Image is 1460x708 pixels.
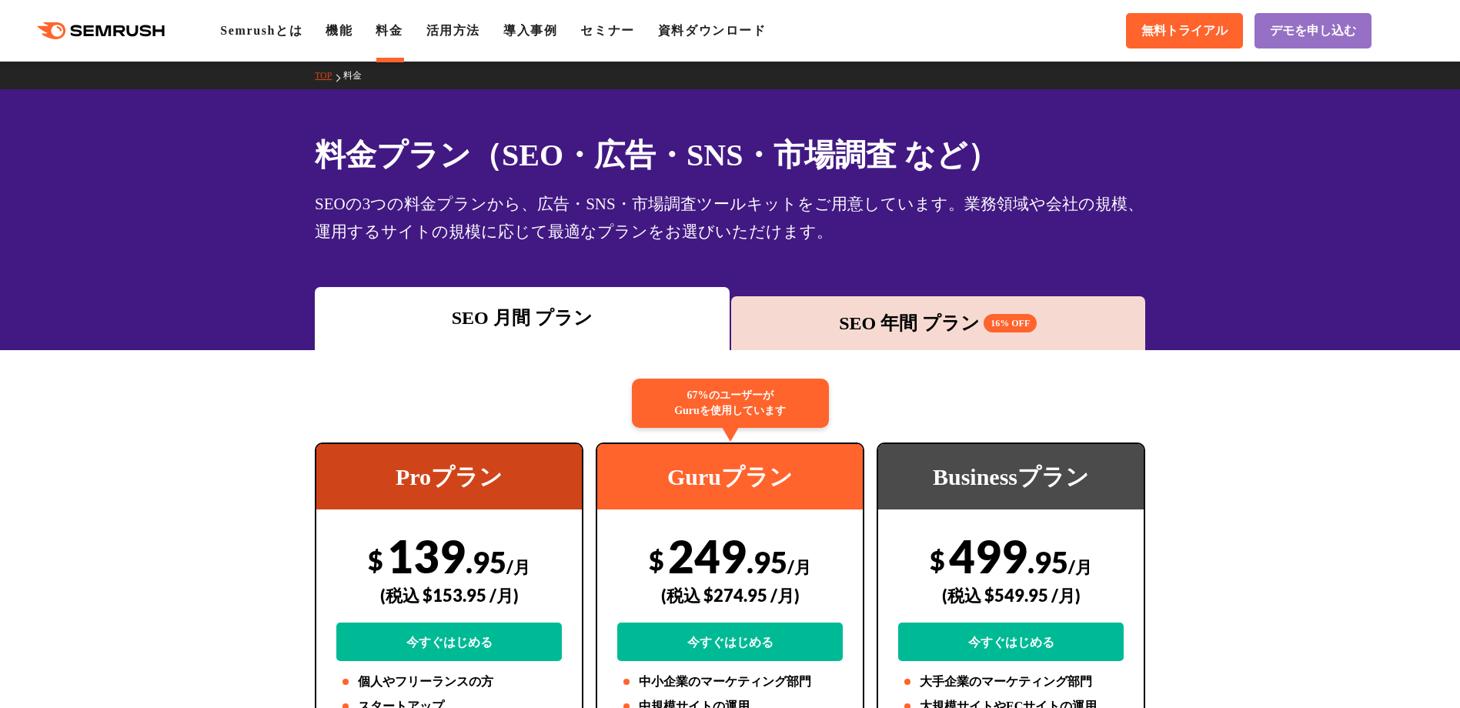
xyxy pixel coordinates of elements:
a: 料金 [343,70,373,81]
span: /月 [506,556,530,577]
li: 個人やフリーランスの方 [336,673,562,691]
span: .95 [1027,544,1068,579]
div: 67%のユーザーが Guruを使用しています [632,379,829,428]
span: 16% OFF [984,314,1037,332]
span: .95 [466,544,506,579]
span: デモを申し込む [1270,23,1356,39]
a: TOP [315,70,343,81]
span: .95 [747,544,787,579]
a: 今すぐはじめる [336,623,562,661]
h1: 料金プラン（SEO・広告・SNS・市場調査 など） [315,132,1145,178]
a: デモを申し込む [1255,13,1371,48]
a: 導入事例 [503,24,557,37]
li: 中小企業のマーケティング部門 [617,673,843,691]
span: /月 [787,556,811,577]
li: 大手企業のマーケティング部門 [898,673,1124,691]
div: SEOの3つの料金プランから、広告・SNS・市場調査ツールキットをご用意しています。業務領域や会社の規模、運用するサイトの規模に応じて最適なプランをお選びいただけます。 [315,190,1145,245]
div: (税込 $153.95 /月) [336,568,562,623]
div: Guruプラン [597,444,863,509]
a: 無料トライアル [1126,13,1243,48]
a: 機能 [326,24,352,37]
span: $ [649,544,664,576]
span: $ [368,544,383,576]
div: 139 [336,529,562,661]
span: /月 [1068,556,1092,577]
div: (税込 $274.95 /月) [617,568,843,623]
div: SEO 月間 プラン [322,304,722,332]
div: 499 [898,529,1124,661]
div: Businessプラン [878,444,1144,509]
div: 249 [617,529,843,661]
div: SEO 年間 プラン [739,309,1138,337]
span: $ [930,544,945,576]
a: 今すぐはじめる [617,623,843,661]
a: Semrushとは [220,24,302,37]
a: 料金 [376,24,403,37]
a: セミナー [580,24,634,37]
div: (税込 $549.95 /月) [898,568,1124,623]
a: 資料ダウンロード [658,24,767,37]
a: 今すぐはじめる [898,623,1124,661]
div: Proプラン [316,444,582,509]
span: 無料トライアル [1141,23,1228,39]
a: 活用方法 [426,24,480,37]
